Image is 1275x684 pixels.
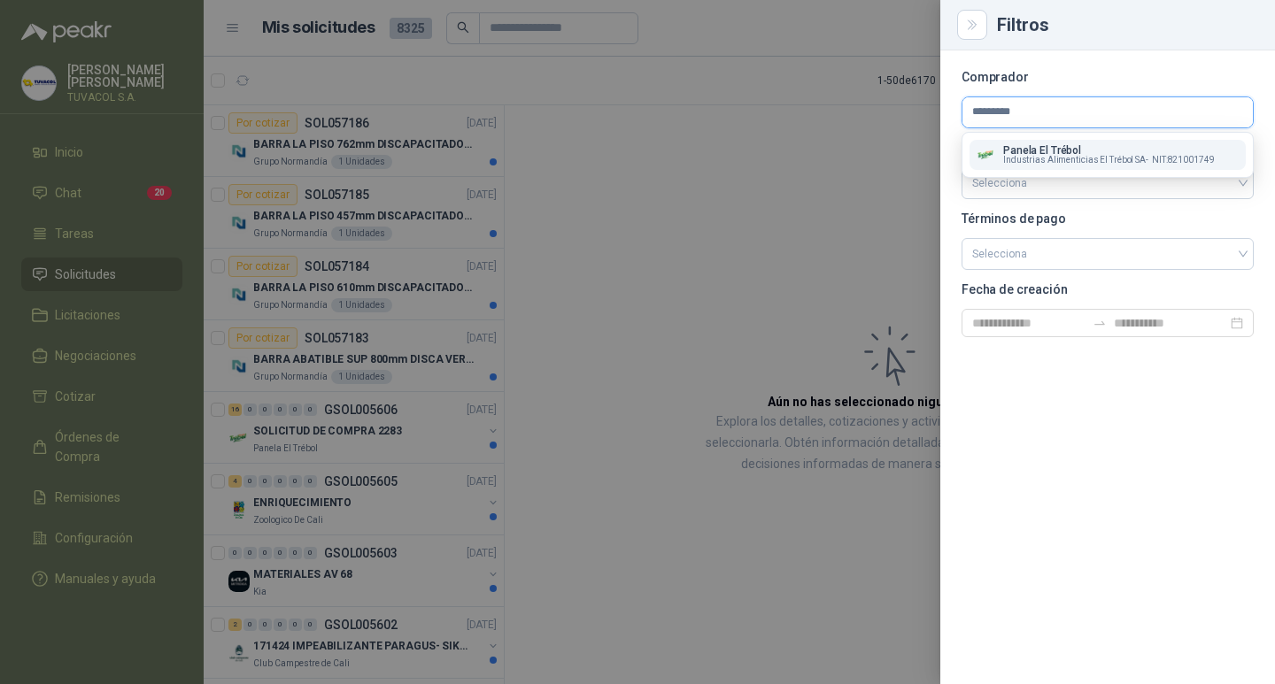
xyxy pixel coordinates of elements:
[977,145,996,165] img: Company Logo
[962,213,1254,224] p: Términos de pago
[997,16,1254,34] div: Filtros
[970,140,1246,170] button: Company LogoPanela El TrébolIndustrias Alimenticias El Trébol SA-NIT:821001749
[1003,145,1215,156] p: Panela El Trébol
[962,72,1254,82] p: Comprador
[962,14,983,35] button: Close
[1152,156,1215,165] span: NIT : 821001749
[962,284,1254,295] p: Fecha de creación
[1093,316,1107,330] span: to
[1003,156,1148,165] span: Industrias Alimenticias El Trébol SA -
[1093,316,1107,330] span: swap-right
